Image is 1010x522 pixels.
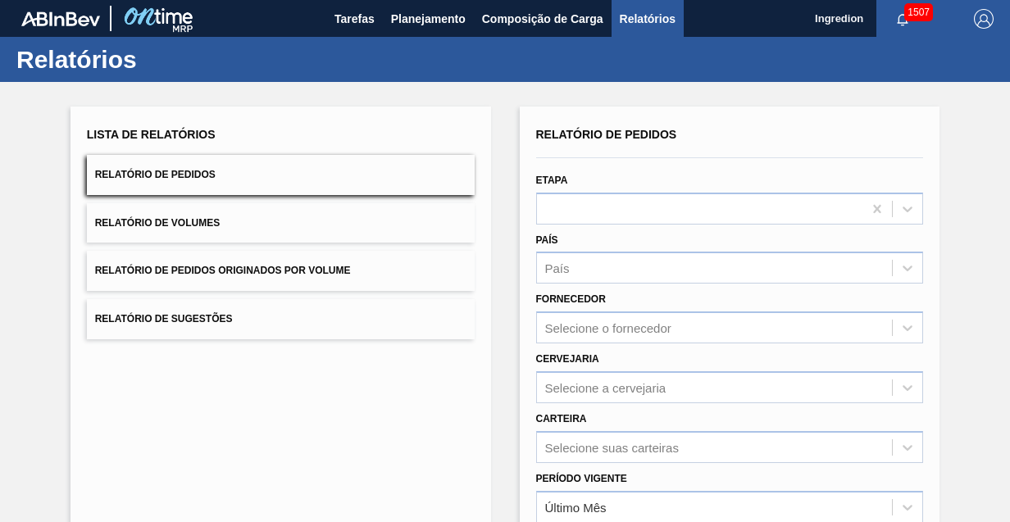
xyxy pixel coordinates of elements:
label: País [536,234,558,246]
span: Relatório de Sugestões [95,313,233,325]
img: Logout [974,9,994,29]
button: Notificações [876,7,929,30]
div: Selecione a cervejaria [545,380,667,394]
span: Tarefas [334,9,375,29]
label: Fornecedor [536,293,606,305]
button: Relatório de Volumes [87,203,475,243]
div: Selecione o fornecedor [545,321,671,335]
button: Relatório de Pedidos [87,155,475,195]
div: País [545,261,570,275]
span: Planejamento [391,9,466,29]
img: TNhmsLtSVTkK8tSr43FrP2fwEKptu5GPRR3wAAAABJRU5ErkJggg== [21,11,100,26]
button: Relatório de Pedidos Originados por Volume [87,251,475,291]
label: Etapa [536,175,568,186]
button: Relatório de Sugestões [87,299,475,339]
span: Lista de Relatórios [87,128,216,141]
label: Cervejaria [536,353,599,365]
span: Relatório de Pedidos [536,128,677,141]
span: Composição de Carga [482,9,603,29]
div: Último Mês [545,500,607,514]
span: Relatórios [620,9,676,29]
span: Relatório de Pedidos Originados por Volume [95,265,351,276]
h1: Relatórios [16,50,307,69]
span: Relatório de Pedidos [95,169,216,180]
label: Período Vigente [536,473,627,484]
div: Selecione suas carteiras [545,440,679,454]
span: Relatório de Volumes [95,217,220,229]
span: 1507 [904,3,933,21]
label: Carteira [536,413,587,424]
